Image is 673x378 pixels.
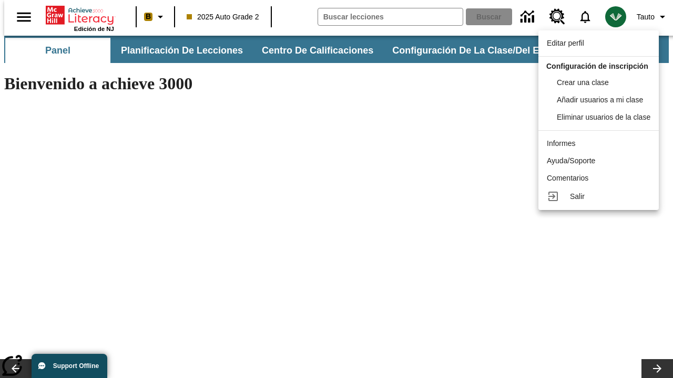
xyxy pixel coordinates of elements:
[546,62,648,70] span: Configuración de inscripción
[557,78,609,87] span: Crear una clase
[557,113,650,121] span: Eliminar usuarios de la clase
[547,139,575,148] span: Informes
[570,192,585,201] span: Salir
[557,96,643,104] span: Añadir usuarios a mi clase
[547,156,595,165] span: Ayuda/Soporte
[547,174,588,182] span: Comentarios
[547,39,584,47] span: Editar perfil
[4,8,154,18] body: Máximo 600 caracteres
